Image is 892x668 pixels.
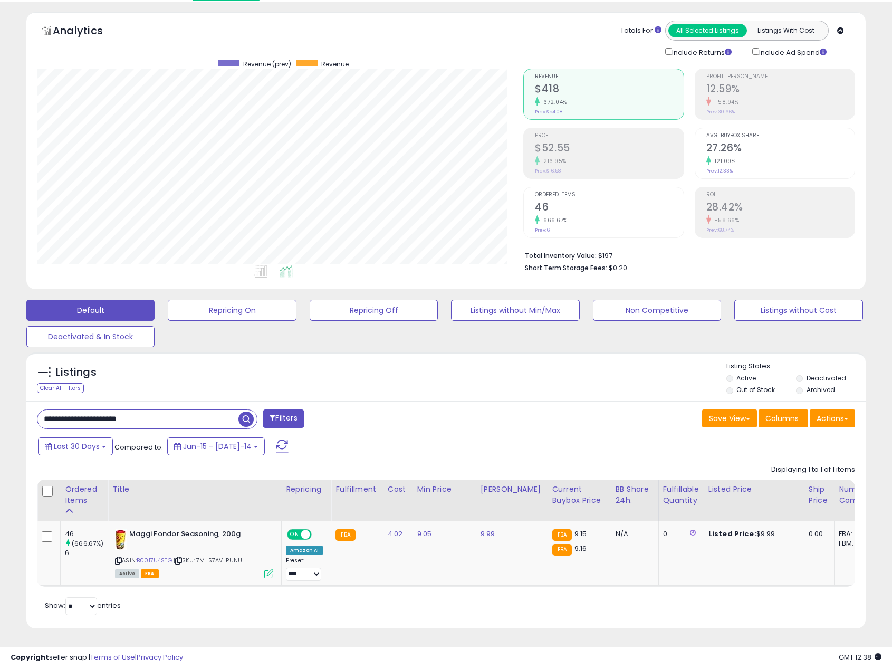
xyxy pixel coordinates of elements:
button: Deactivated & In Stock [26,326,155,347]
button: All Selected Listings [668,24,747,37]
button: Listings With Cost [746,24,825,37]
span: All listings currently available for purchase on Amazon [115,569,139,578]
button: Non Competitive [593,300,721,321]
div: 6 [65,548,108,558]
span: Last 30 Days [54,441,100,452]
small: FBA [552,544,572,556]
a: 9.99 [481,529,495,539]
a: B0017U4STG [137,556,172,565]
a: 9.05 [417,529,432,539]
span: 2025-08-14 12:38 GMT [839,652,881,662]
a: Privacy Policy [137,652,183,662]
div: Fulfillment [335,484,378,495]
span: FBA [141,569,159,578]
button: Last 30 Days [38,437,113,455]
div: Num of Comp. [839,484,877,506]
small: Prev: $16.58 [535,168,561,174]
small: Prev: 12.33% [706,168,733,174]
span: Profit [PERSON_NAME] [706,74,855,80]
small: (666.67%) [72,539,103,548]
span: | SKU: 7M-S7AV-PUNU [174,556,242,565]
div: FBA: 7 [839,529,874,539]
a: 4.02 [388,529,403,539]
b: Maggi Fondor Seasoning, 200g [129,529,257,542]
span: Ordered Items [535,192,683,198]
h5: Analytics [53,23,123,41]
label: Deactivated [807,374,846,383]
button: Actions [810,409,855,427]
small: Prev: 68.74% [706,227,734,233]
span: Columns [765,413,799,424]
div: Clear All Filters [37,383,84,393]
h2: 46 [535,201,683,215]
div: Repricing [286,484,327,495]
h2: $52.55 [535,142,683,156]
div: Current Buybox Price [552,484,607,506]
small: 121.09% [711,157,736,165]
div: Totals For [620,26,661,36]
div: Fulfillable Quantity [663,484,699,506]
span: Compared to: [114,442,163,452]
div: Amazon AI [286,546,323,555]
div: FBM: 3 [839,539,874,548]
div: Title [112,484,277,495]
b: Short Term Storage Fees: [525,263,607,272]
div: $9.99 [708,529,796,539]
div: 0 [663,529,696,539]
button: Columns [759,409,808,427]
small: Prev: 30.66% [706,109,735,115]
a: Terms of Use [90,652,135,662]
li: $197 [525,249,847,261]
label: Active [736,374,756,383]
img: 314N2m3+sZL._SL40_.jpg [115,529,127,550]
button: Default [26,300,155,321]
h2: $418 [535,83,683,97]
div: Cost [388,484,408,495]
div: 46 [65,529,108,539]
small: -58.66% [711,216,740,224]
small: 666.67% [540,216,568,224]
button: Repricing Off [310,300,438,321]
button: Jun-15 - [DATE]-14 [167,437,265,455]
h2: 27.26% [706,142,855,156]
h5: Listings [56,365,97,380]
small: 216.95% [540,157,567,165]
div: Min Price [417,484,472,495]
div: Listed Price [708,484,800,495]
span: Show: entries [45,600,121,610]
div: seller snap | | [11,653,183,663]
label: Archived [807,385,835,394]
strong: Copyright [11,652,49,662]
button: Listings without Min/Max [451,300,579,321]
div: Include Returns [657,46,744,58]
span: Revenue (prev) [243,60,291,69]
span: $0.20 [609,263,627,273]
b: Total Inventory Value: [525,251,597,260]
div: ASIN: [115,529,273,577]
small: 672.04% [540,98,567,106]
small: FBA [552,529,572,541]
label: Out of Stock [736,385,775,394]
div: N/A [616,529,650,539]
span: OFF [310,530,327,539]
small: FBA [335,529,355,541]
div: BB Share 24h. [616,484,654,506]
button: Repricing On [168,300,296,321]
span: ON [288,530,301,539]
small: -58.94% [711,98,739,106]
div: Ordered Items [65,484,103,506]
span: 9.15 [574,529,587,539]
div: Displaying 1 to 1 of 1 items [771,465,855,475]
button: Filters [263,409,304,428]
span: Profit [535,133,683,139]
span: Jun-15 - [DATE]-14 [183,441,252,452]
div: Include Ad Spend [744,46,843,58]
div: 0.00 [809,529,826,539]
small: Prev: 6 [535,227,550,233]
h2: 12.59% [706,83,855,97]
small: Prev: $54.08 [535,109,562,115]
span: Avg. Buybox Share [706,133,855,139]
div: [PERSON_NAME] [481,484,543,495]
b: Listed Price: [708,529,756,539]
button: Listings without Cost [734,300,862,321]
